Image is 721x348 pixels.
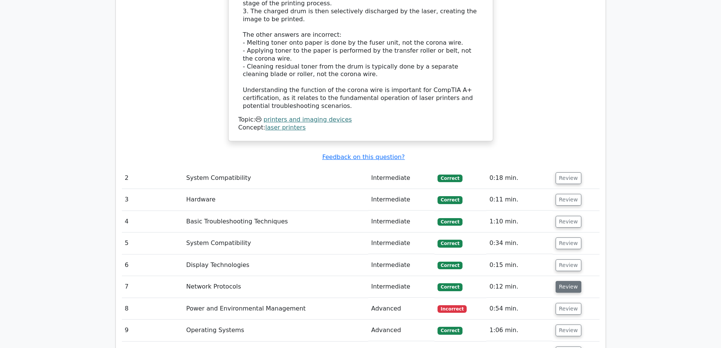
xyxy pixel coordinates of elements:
[486,276,552,298] td: 0:12 min.
[183,189,368,211] td: Hardware
[368,276,435,298] td: Intermediate
[368,298,435,320] td: Advanced
[556,325,581,336] button: Review
[486,254,552,276] td: 0:15 min.
[368,233,435,254] td: Intermediate
[556,172,581,184] button: Review
[122,298,184,320] td: 8
[183,211,368,233] td: Basic Troubleshooting Techniques
[368,320,435,341] td: Advanced
[486,320,552,341] td: 1:06 min.
[183,233,368,254] td: System Compatibility
[183,298,368,320] td: Power and Environmental Management
[183,167,368,189] td: System Compatibility
[486,298,552,320] td: 0:54 min.
[438,240,462,247] span: Correct
[556,281,581,293] button: Review
[183,254,368,276] td: Display Technologies
[438,196,462,204] span: Correct
[486,233,552,254] td: 0:34 min.
[122,189,184,211] td: 3
[486,211,552,233] td: 1:10 min.
[122,320,184,341] td: 9
[322,153,405,161] a: Feedback on this question?
[263,116,352,123] a: printers and imaging devices
[438,283,462,291] span: Correct
[438,305,467,313] span: Incorrect
[438,218,462,226] span: Correct
[368,211,435,233] td: Intermediate
[556,303,581,315] button: Review
[183,320,368,341] td: Operating Systems
[368,254,435,276] td: Intermediate
[238,116,483,124] div: Topic:
[122,276,184,298] td: 7
[438,175,462,182] span: Correct
[238,124,483,132] div: Concept:
[122,254,184,276] td: 6
[122,233,184,254] td: 5
[368,189,435,211] td: Intermediate
[368,167,435,189] td: Intermediate
[556,216,581,228] button: Review
[486,189,552,211] td: 0:11 min.
[122,211,184,233] td: 4
[556,237,581,249] button: Review
[265,124,305,131] a: laser printers
[183,276,368,298] td: Network Protocols
[438,327,462,334] span: Correct
[486,167,552,189] td: 0:18 min.
[556,259,581,271] button: Review
[122,167,184,189] td: 2
[556,194,581,206] button: Review
[438,262,462,269] span: Correct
